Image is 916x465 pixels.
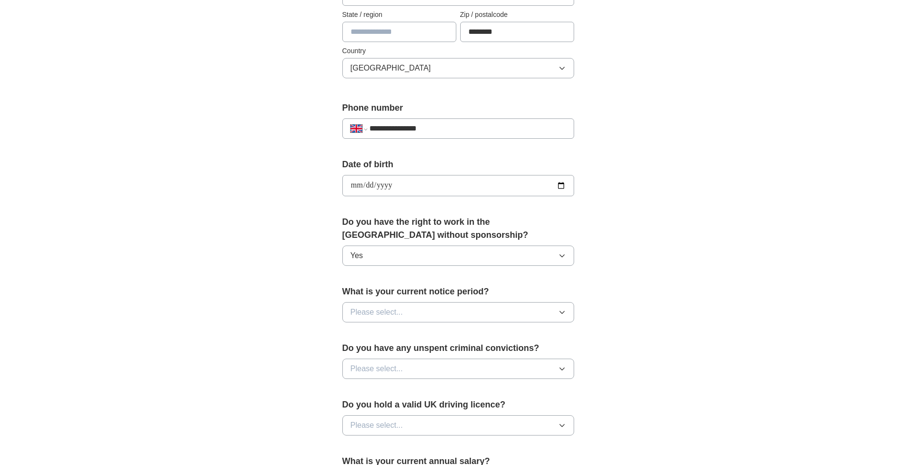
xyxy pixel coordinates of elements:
[351,363,403,375] span: Please select...
[351,420,403,431] span: Please select...
[342,216,574,242] label: Do you have the right to work in the [GEOGRAPHIC_DATA] without sponsorship?
[460,10,574,20] label: Zip / postalcode
[351,250,363,262] span: Yes
[342,58,574,78] button: [GEOGRAPHIC_DATA]
[342,359,574,379] button: Please select...
[342,415,574,436] button: Please select...
[351,306,403,318] span: Please select...
[342,285,574,298] label: What is your current notice period?
[342,302,574,322] button: Please select...
[342,246,574,266] button: Yes
[351,62,431,74] span: [GEOGRAPHIC_DATA]
[342,342,574,355] label: Do you have any unspent criminal convictions?
[342,10,456,20] label: State / region
[342,158,574,171] label: Date of birth
[342,46,574,56] label: Country
[342,102,574,115] label: Phone number
[342,398,574,411] label: Do you hold a valid UK driving licence?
